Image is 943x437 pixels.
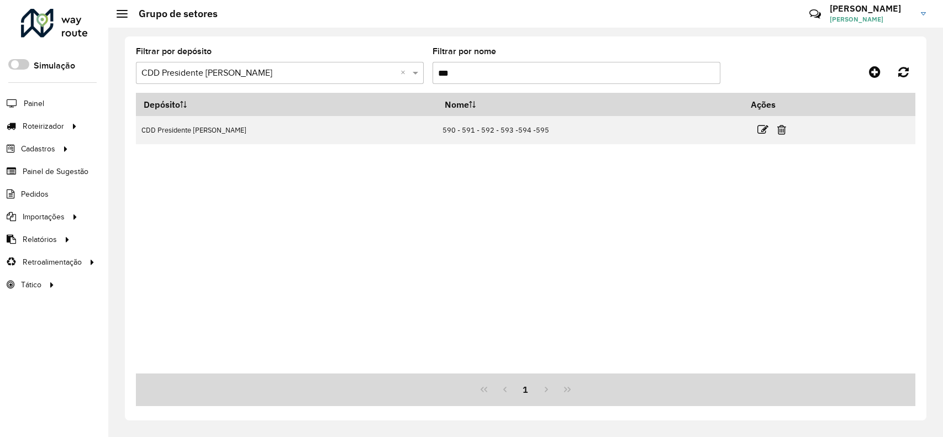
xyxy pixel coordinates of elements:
[23,211,65,223] span: Importações
[136,45,212,58] label: Filtrar por depósito
[23,234,57,245] span: Relatórios
[437,116,743,144] td: 590 - 591 - 592 - 593 -594 -595
[136,116,437,144] td: CDD Presidente [PERSON_NAME]
[757,122,768,137] a: Editar
[830,14,913,24] span: [PERSON_NAME]
[401,66,410,80] span: Clear all
[803,2,827,26] a: Contato Rápido
[136,93,437,116] th: Depósito
[23,256,82,268] span: Retroalimentação
[777,122,786,137] a: Excluir
[743,93,809,116] th: Ações
[21,188,49,200] span: Pedidos
[830,3,913,14] h3: [PERSON_NAME]
[437,93,743,116] th: Nome
[34,59,75,72] label: Simulação
[23,120,64,132] span: Roteirizador
[23,166,88,177] span: Painel de Sugestão
[21,143,55,155] span: Cadastros
[24,98,44,109] span: Painel
[21,279,41,291] span: Tático
[515,379,536,400] button: 1
[128,8,218,20] h2: Grupo de setores
[433,45,496,58] label: Filtrar por nome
